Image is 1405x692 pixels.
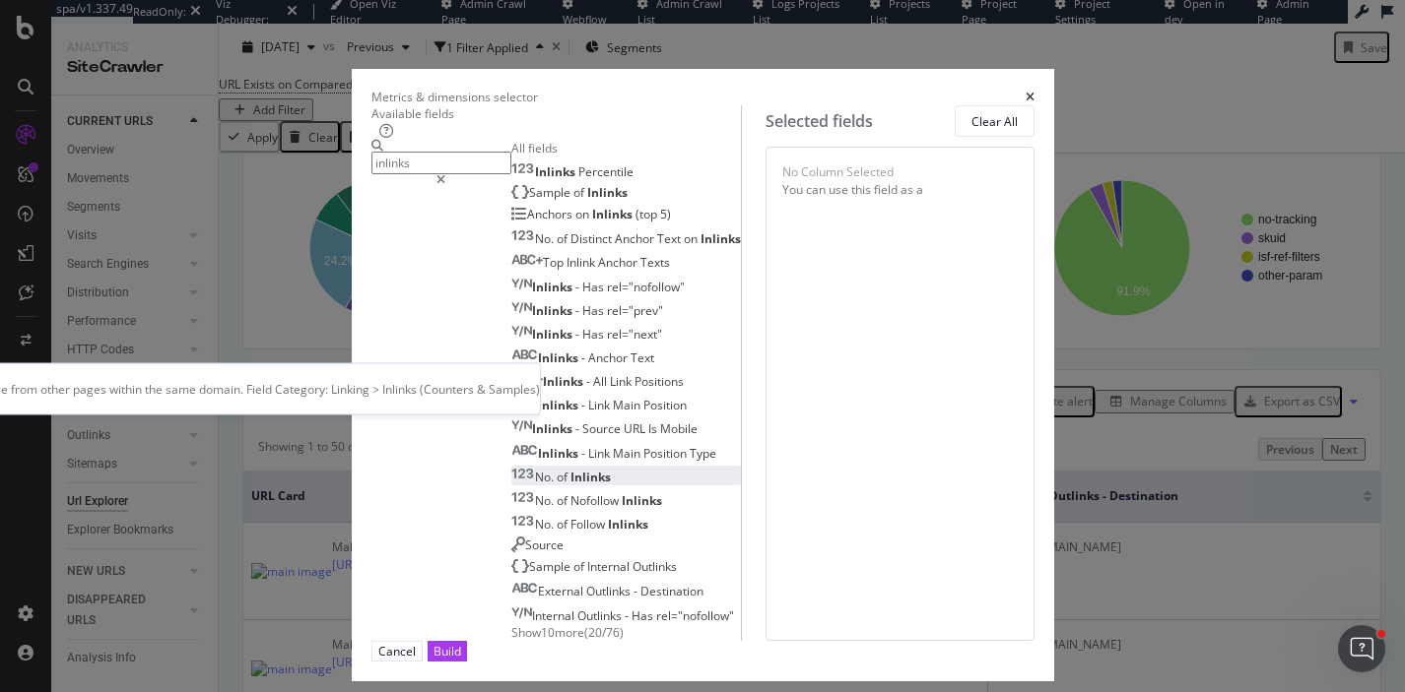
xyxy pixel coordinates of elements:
[573,184,587,201] span: of
[588,397,613,413] span: Link
[577,607,625,624] span: Outlinks
[557,516,570,533] span: of
[593,373,610,390] span: All
[701,230,741,247] span: Inlinks
[535,163,578,180] span: Inlinks
[1338,625,1385,672] iframe: Intercom live chat
[529,558,573,575] span: Sample
[525,536,564,553] span: Source
[581,349,588,366] span: -
[640,583,703,599] span: Destination
[352,69,1054,681] div: modal
[582,420,624,437] span: Source
[535,469,557,485] span: No.
[955,105,1035,137] button: Clear All
[634,583,640,599] span: -
[538,583,586,599] span: External
[575,279,582,295] span: -
[557,492,570,509] span: of
[535,492,557,509] span: No.
[582,326,607,343] span: Has
[587,558,633,575] span: Internal
[532,279,575,295] span: Inlinks
[684,230,701,247] span: on
[624,420,648,437] span: URL
[588,349,631,366] span: Anchor
[607,279,685,295] span: rel="nofollow"
[532,607,577,624] span: Internal
[622,492,662,509] span: Inlinks
[567,254,598,271] span: Inlink
[543,254,567,271] span: Top
[971,113,1018,130] div: Clear All
[608,516,648,533] span: Inlinks
[782,181,1018,198] div: You can use this field as a
[631,349,654,366] span: Text
[532,420,575,437] span: Inlinks
[592,206,636,222] span: Inlinks
[428,641,467,661] button: Build
[371,105,741,122] div: Available fields
[581,445,588,462] span: -
[766,110,873,133] div: Selected fields
[782,163,894,180] div: No Column Selected
[643,397,687,413] span: Position
[607,302,663,319] span: rel="prev"
[613,397,643,413] span: Main
[607,326,662,343] span: rel="next"
[657,230,684,247] span: Text
[570,230,615,247] span: Distinct
[643,445,690,462] span: Position
[613,445,643,462] span: Main
[570,516,608,533] span: Follow
[1026,89,1035,105] div: times
[690,445,716,462] span: Type
[535,516,557,533] span: No.
[633,558,677,575] span: Outlinks
[588,445,613,462] span: Link
[535,230,557,247] span: No.
[529,184,573,201] span: Sample
[640,254,670,271] span: Texts
[632,607,656,624] span: Has
[543,373,586,390] span: Inlinks
[586,373,593,390] span: -
[648,420,660,437] span: Is
[511,140,741,157] div: All fields
[557,469,570,485] span: of
[378,643,416,660] div: Cancel
[575,326,582,343] span: -
[635,373,684,390] span: Positions
[527,206,575,222] span: Anchors
[636,206,660,222] span: (top
[538,397,581,413] span: Inlinks
[575,302,582,319] span: -
[538,445,581,462] span: Inlinks
[598,254,640,271] span: Anchor
[538,349,581,366] span: Inlinks
[625,607,632,624] span: -
[582,279,607,295] span: Has
[511,624,584,641] span: Show 10 more
[582,302,607,319] span: Has
[532,326,575,343] span: Inlinks
[371,89,538,105] div: Metrics & dimensions selector
[578,163,634,180] span: Percentile
[575,420,582,437] span: -
[584,624,624,641] span: ( 20 / 76 )
[587,184,628,201] span: Inlinks
[660,206,671,222] span: 5)
[615,230,657,247] span: Anchor
[575,206,592,222] span: on
[581,397,588,413] span: -
[371,152,511,174] input: Search by field name
[660,420,698,437] span: Mobile
[434,643,461,660] div: Build
[656,607,734,624] span: rel="nofollow"
[573,558,587,575] span: of
[586,583,634,599] span: Outlinks
[532,302,575,319] span: Inlinks
[570,469,611,485] span: Inlinks
[371,641,423,661] button: Cancel
[557,230,570,247] span: of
